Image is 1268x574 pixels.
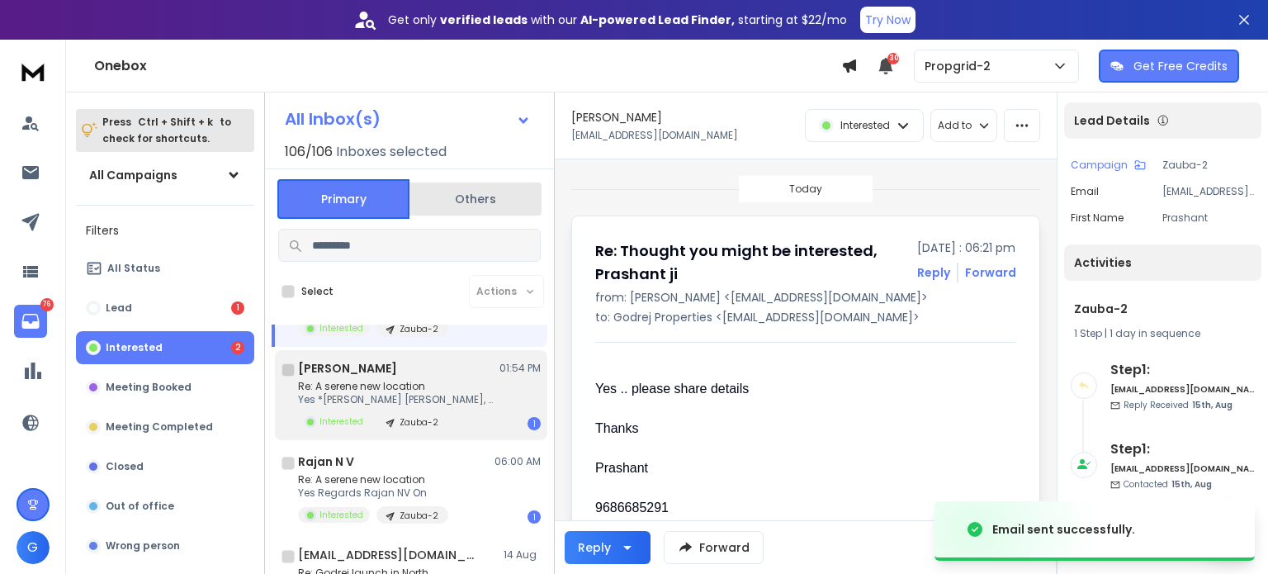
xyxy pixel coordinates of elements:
p: 76 [40,298,54,311]
h3: Inboxes selected [336,142,447,162]
p: Lead [106,301,132,315]
h1: Onebox [94,56,841,76]
span: 30 [887,53,899,64]
h1: All Inbox(s) [285,111,381,127]
div: Prashant [595,458,1003,478]
p: Lead Details [1074,112,1150,129]
div: Activities [1064,244,1261,281]
button: Reply [565,531,651,564]
button: Interested2 [76,331,254,364]
button: Meeting Completed [76,410,254,444]
button: Primary [277,179,409,219]
p: Today [789,183,822,196]
div: Thanks [595,419,1003,439]
div: Email sent successfully. [992,521,1135,538]
strong: verified leads [440,12,528,28]
h3: Filters [76,219,254,242]
button: Lead1 [76,292,254,325]
h1: [EMAIL_ADDRESS][DOMAIN_NAME] [298,547,480,563]
p: Wrong person [106,539,180,553]
button: Forward [664,531,764,564]
h1: Zauba-2 [1074,301,1251,317]
div: 2 [231,341,244,354]
h6: Step 1 : [1110,439,1255,459]
button: Closed [76,450,254,483]
p: Reply Received [1124,399,1233,411]
p: Press to check for shortcuts. [102,114,231,147]
div: | [1074,327,1251,340]
div: 9686685291 [595,498,1003,518]
div: Forward [965,264,1016,281]
h1: Rajan N V [298,453,354,470]
button: G [17,531,50,564]
img: logo [17,56,50,87]
button: All Campaigns [76,159,254,192]
p: Campaign [1071,159,1128,172]
p: Yes *[PERSON_NAME] [PERSON_NAME], B. [298,393,496,406]
p: Interested [840,119,890,132]
p: Propgrid-2 [925,58,997,74]
p: First Name [1071,211,1124,225]
p: Get only with our starting at $22/mo [388,12,847,28]
div: 1 [528,417,541,430]
p: Zauba-2 [1162,159,1255,172]
p: to: Godrej Properties <[EMAIL_ADDRESS][DOMAIN_NAME]> [595,309,1016,325]
p: [EMAIL_ADDRESS][DOMAIN_NAME] [571,129,738,142]
p: Interested [319,322,363,334]
p: Email [1071,185,1099,198]
p: [EMAIL_ADDRESS][DOMAIN_NAME] [1162,185,1255,198]
p: Meeting Completed [106,420,213,434]
h1: [PERSON_NAME] [298,360,397,377]
a: 76 [14,305,47,338]
button: Try Now [860,7,916,33]
p: [DATE] : 06:21 pm [917,240,1016,256]
button: Others [409,181,542,217]
p: Zauba-2 [400,323,438,335]
p: Add to [938,119,972,132]
p: Re: A serene new location [298,380,496,393]
button: Get Free Credits [1099,50,1239,83]
div: 1 [528,510,541,524]
p: Interested [319,415,363,428]
h6: [EMAIL_ADDRESS][DOMAIN_NAME] [1110,383,1255,396]
span: 15th, Aug [1192,399,1233,411]
p: Contacted [1124,478,1212,491]
p: Zauba-2 [400,510,438,522]
p: Zauba-2 [400,416,438,429]
button: Campaign [1071,159,1146,172]
h1: [PERSON_NAME] [571,109,662,126]
h1: All Campaigns [89,167,177,183]
h6: Step 1 : [1110,360,1255,380]
span: Ctrl + Shift + k [135,112,215,131]
div: Yes .. please share details [595,379,1003,399]
h1: Re: Thought you might be interested, Prashant ji [595,240,907,286]
p: Interested [319,509,363,521]
p: 01:54 PM [499,362,541,375]
strong: AI-powered Lead Finder, [580,12,735,28]
p: from: [PERSON_NAME] <[EMAIL_ADDRESS][DOMAIN_NAME]> [595,289,1016,306]
p: 14 Aug [504,548,541,562]
button: Reply [917,264,950,281]
button: All Status [76,252,254,285]
p: Re: A serene new location [298,473,448,486]
button: Out of office [76,490,254,523]
button: All Inbox(s) [272,102,544,135]
p: All Status [107,262,160,275]
div: Reply [578,539,611,556]
span: 106 / 106 [285,142,333,162]
p: Out of office [106,500,174,513]
h6: [EMAIL_ADDRESS][DOMAIN_NAME] [1110,463,1255,475]
p: Closed [106,460,144,473]
span: 15th, Aug [1171,478,1212,491]
button: Wrong person [76,529,254,562]
p: Get Free Credits [1133,58,1228,74]
p: Meeting Booked [106,381,192,394]
button: Meeting Booked [76,371,254,404]
p: Yes Regards Rajan NV On [298,486,448,500]
p: Try Now [865,12,911,28]
label: Select [301,285,334,298]
p: Prashant [1162,211,1255,225]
